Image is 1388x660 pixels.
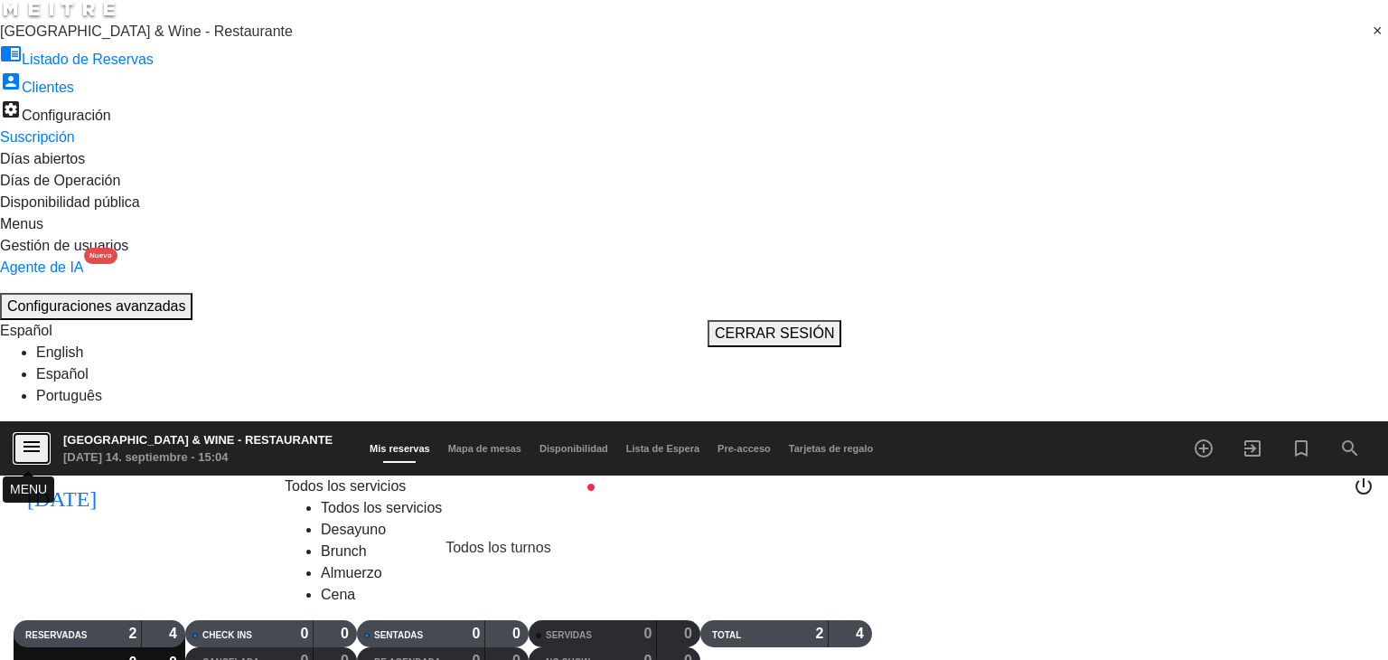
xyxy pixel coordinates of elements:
span: Mis reservas [361,443,439,454]
strong: 0 [300,626,308,641]
i: exit_to_app [1242,438,1263,459]
span: SENTADAS [374,630,423,640]
div: LOG OUT [1353,476,1374,620]
span: Todos los servicios [285,478,406,494]
a: Brunch [321,543,367,559]
a: Cena [321,587,355,602]
span: Mapa de mesas [439,443,530,454]
span: Lista de Espera [617,443,708,454]
i: arrow_drop_down [258,485,280,506]
i: [DATE] [14,476,111,515]
span: Clear all [1373,21,1388,42]
i: menu [21,436,42,457]
strong: 0 [512,626,524,641]
strong: 0 [643,626,652,641]
strong: 4 [856,626,867,641]
span: Disponibilidad [530,443,617,454]
a: Português [36,388,102,403]
strong: 0 [341,626,352,641]
a: Todos los servicios [321,500,442,515]
strong: 0 [684,626,696,641]
span: RESERVADAS [25,630,88,640]
strong: 0 [472,626,480,641]
span: fiber_manual_record [586,482,596,493]
strong: 4 [169,626,181,641]
a: Español [36,366,89,382]
strong: 2 [815,626,823,641]
span: CHECK INS [202,630,252,640]
div: MENU [3,476,54,503]
i: search [1339,438,1361,459]
div: [DATE] 14. septiembre - 15:04 [63,448,333,467]
span: print [1324,483,1346,504]
span: pending_actions [566,537,587,559]
i: power_settings_new [1353,476,1374,497]
i: add_circle_outline [1193,438,1214,459]
span: TOTAL [712,630,741,640]
i: turned_in_not [1290,438,1312,459]
div: [GEOGRAPHIC_DATA] & Wine - Restaurante [63,431,333,449]
span: Tarjetas de regalo [780,443,882,454]
span: SERVIDAS [546,630,592,640]
span: Pre-acceso [708,443,780,454]
div: Nuevo [84,248,117,264]
a: English [36,344,83,360]
a: Almuerzo [321,565,382,580]
strong: 2 [128,626,136,641]
button: menu [14,433,50,465]
a: Desayuno [321,522,386,537]
button: CERRAR SESIÓN [708,320,841,347]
